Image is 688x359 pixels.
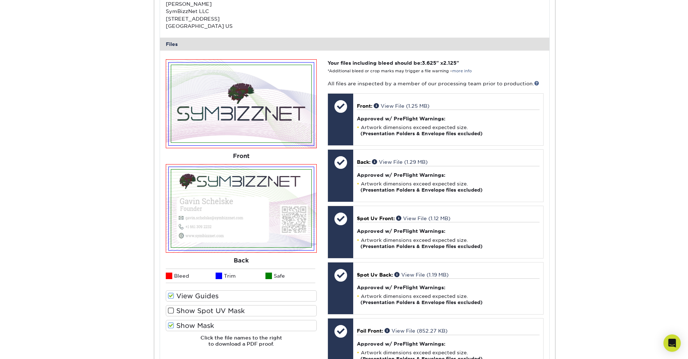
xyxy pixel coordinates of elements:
[372,159,428,165] a: View File (1.29 MB)
[357,293,539,305] li: Artwork dimensions exceed expected size.
[394,272,449,278] a: View File (1.19 MB)
[160,38,549,51] div: Files
[328,60,459,66] strong: Your files including bleed should be: " x "
[166,320,317,331] label: Show Mask
[216,269,265,283] li: Trim
[357,103,372,109] span: Front:
[357,272,393,278] span: Spot Uv Back:
[357,172,539,178] h4: Approved w/ PreFlight Warnings:
[166,148,317,164] div: Front
[360,300,483,305] strong: (Presentation Folders & Envelope files excluded)
[357,228,539,234] h4: Approved w/ PreFlight Warnings:
[360,131,483,136] strong: (Presentation Folders & Envelope files excluded)
[357,116,539,121] h4: Approved w/ PreFlight Warnings:
[385,328,447,334] a: View File (852.27 KB)
[360,187,483,193] strong: (Presentation Folders & Envelope files excluded)
[357,181,539,193] li: Artwork dimensions exceed expected size.
[663,334,681,352] div: Open Intercom Messenger
[2,337,61,356] iframe: Google Customer Reviews
[443,60,456,66] span: 2.125
[166,290,317,302] label: View Guides
[452,69,472,73] a: more info
[166,335,317,352] h6: Click the file names to the right to download a PDF proof.
[328,69,472,73] small: *Additional bleed or crop marks may trigger a file warning –
[166,269,216,283] li: Bleed
[357,341,539,347] h4: Approved w/ PreFlight Warnings:
[357,124,539,137] li: Artwork dimensions exceed expected size.
[357,237,539,249] li: Artwork dimensions exceed expected size.
[265,269,315,283] li: Safe
[374,103,429,109] a: View File (1.25 MB)
[422,60,436,66] span: 3.625
[360,244,483,249] strong: (Presentation Folders & Envelope files excluded)
[396,215,450,221] a: View File (1.12 MB)
[357,328,383,334] span: Foil Front:
[357,285,539,290] h4: Approved w/ PreFlight Warnings:
[328,80,543,87] p: All files are inspected by a member of our processing team prior to production.
[166,253,317,269] div: Back
[357,215,395,221] span: Spot Uv Front:
[357,159,371,165] span: Back:
[166,305,317,316] label: Show Spot UV Mask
